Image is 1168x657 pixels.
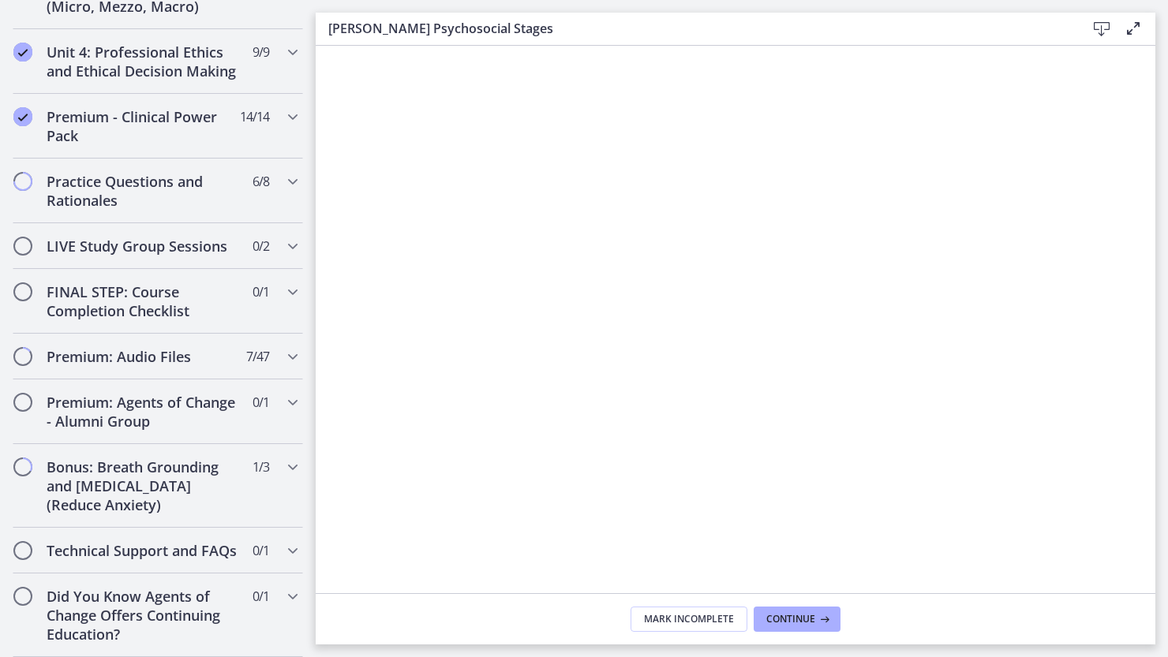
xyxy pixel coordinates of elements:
h2: Premium: Agents of Change - Alumni Group [47,393,239,431]
h2: Technical Support and FAQs [47,541,239,560]
button: Mark Incomplete [631,607,747,632]
span: 0 / 1 [253,393,269,412]
span: 9 / 9 [253,43,269,62]
h2: LIVE Study Group Sessions [47,237,239,256]
h3: [PERSON_NAME] Psychosocial Stages [328,19,1061,38]
span: 14 / 14 [240,107,269,126]
span: 1 / 3 [253,457,269,476]
button: Continue [754,607,840,632]
h2: Premium: Audio Files [47,347,239,366]
h2: Premium - Clinical Power Pack [47,107,239,145]
h2: Unit 4: Professional Ethics and Ethical Decision Making [47,43,239,80]
i: Completed [13,107,32,126]
span: 0 / 2 [253,237,269,256]
span: 0 / 1 [253,282,269,301]
span: 6 / 8 [253,172,269,191]
h2: Practice Questions and Rationales [47,172,239,210]
span: 0 / 1 [253,541,269,560]
h2: Did You Know Agents of Change Offers Continuing Education? [47,587,239,644]
span: 7 / 47 [246,347,269,366]
span: Mark Incomplete [644,613,734,625]
span: 0 / 1 [253,587,269,606]
h2: FINAL STEP: Course Completion Checklist [47,282,239,320]
i: Completed [13,43,32,62]
span: Continue [766,613,815,625]
h2: Bonus: Breath Grounding and [MEDICAL_DATA] (Reduce Anxiety) [47,457,239,514]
